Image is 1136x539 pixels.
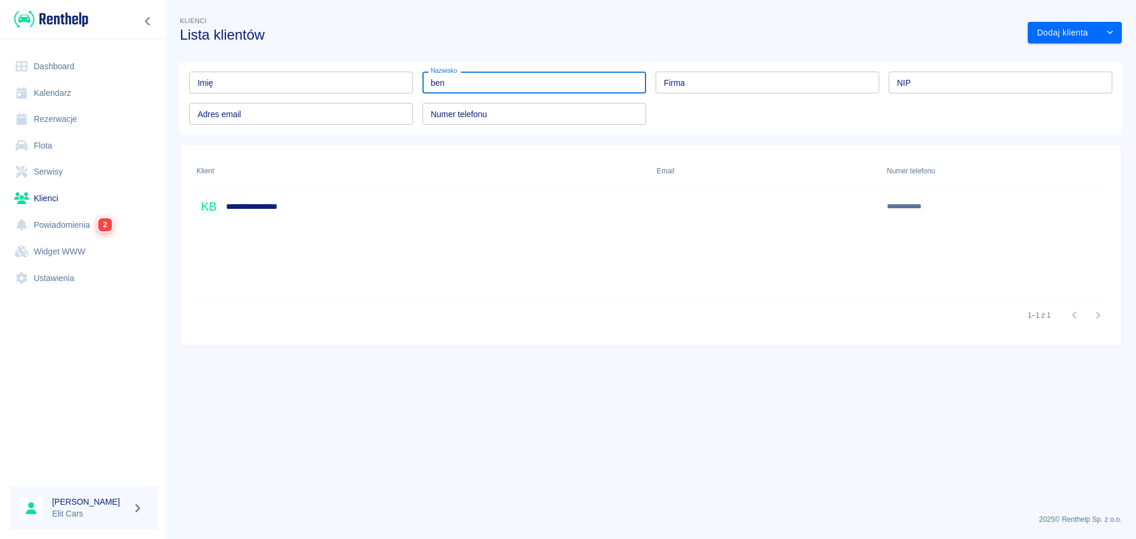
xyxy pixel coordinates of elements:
[431,66,457,75] label: Nazwisko
[9,159,157,185] a: Serwisy
[52,508,128,520] p: Elit Cars
[9,133,157,159] a: Flota
[9,211,157,238] a: Powiadomienia2
[52,496,128,508] h6: [PERSON_NAME]
[98,218,112,231] span: 2
[651,154,881,188] div: Email
[180,27,1018,43] h3: Lista klientów
[1098,22,1122,44] button: drop-down
[139,14,157,29] button: Zwiń nawigację
[180,514,1122,525] p: 2025 © Renthelp Sp. z o.o.
[196,194,221,219] div: KB
[191,154,651,188] div: Klient
[196,154,214,188] div: Klient
[9,265,157,292] a: Ustawienia
[9,53,157,80] a: Dashboard
[1028,22,1098,44] button: Dodaj klienta
[9,185,157,212] a: Klienci
[887,154,935,188] div: Numer telefonu
[180,17,206,24] span: Klienci
[657,154,674,188] div: Email
[9,238,157,265] a: Widget WWW
[9,80,157,106] a: Kalendarz
[14,9,88,29] img: Renthelp logo
[1028,310,1051,321] p: 1–1 z 1
[881,154,1111,188] div: Numer telefonu
[9,9,88,29] a: Renthelp logo
[9,106,157,133] a: Rezerwacje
